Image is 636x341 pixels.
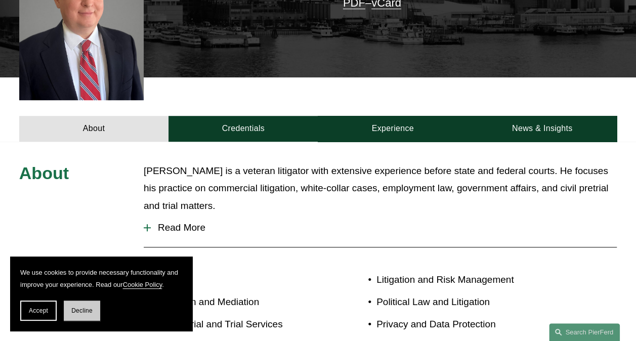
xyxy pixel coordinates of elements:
a: Cookie Policy [123,281,162,288]
p: Political Law and Litigation [376,293,567,311]
span: Accept [29,307,48,314]
button: Read More [144,215,617,241]
a: News & Insights [468,116,617,142]
p: [PERSON_NAME] is a veteran litigator with extensive experience before state and federal courts. H... [144,162,617,215]
p: Civil Pretrial and Trial Services [152,316,318,333]
p: We use cookies to provide necessary functionality and improve your experience. Read our . [20,267,182,290]
p: Litigation and Risk Management [376,271,567,288]
button: Accept [20,301,57,321]
a: Experience [318,116,467,142]
a: Search this site [549,323,620,341]
span: Read More [151,222,617,233]
p: Arbitration and Mediation [152,293,318,311]
section: Cookie banner [10,257,192,331]
p: Privacy and Data Protection [376,316,567,333]
span: About [19,163,69,183]
span: Decline [71,307,93,314]
button: Decline [64,301,100,321]
a: Credentials [168,116,318,142]
a: About [19,116,168,142]
p: Appellate [152,271,318,288]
